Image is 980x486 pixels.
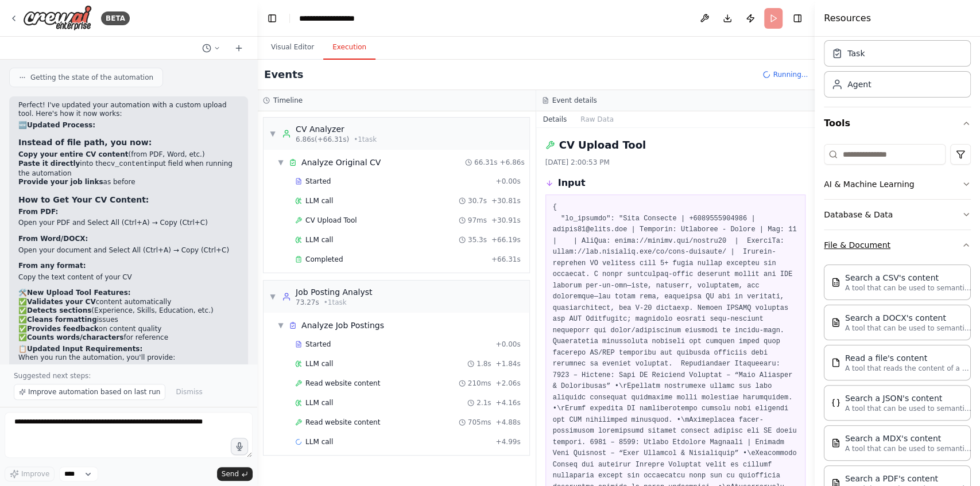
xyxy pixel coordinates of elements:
[845,444,971,453] p: A tool that can be used to semantic search a query from a MDX's content.
[552,96,597,105] h3: Event details
[831,318,840,327] img: DOCXSearchTool
[231,438,248,455] button: Click to speak your automation idea
[18,160,80,168] strong: Paste it directly
[354,135,377,144] span: • 1 task
[845,364,971,373] p: A tool that reads the content of a file. To use this tool, provide a 'file_path' parameter with t...
[101,11,130,25] div: BETA
[831,278,840,287] img: CSVSearchTool
[495,418,520,427] span: + 4.88s
[27,333,123,341] strong: Counts words/characters
[495,359,520,368] span: + 1.84s
[262,36,323,60] button: Visual Editor
[477,359,491,368] span: 1.8s
[296,286,372,298] div: Job Posting Analyst
[305,418,380,427] span: Read website content
[499,158,524,167] span: + 6.86s
[845,283,971,293] p: A tool that can be used to semantic search a query from a CSV's content.
[495,437,520,446] span: + 4.99s
[305,398,333,407] span: LLM call
[477,398,491,407] span: 2.1s
[170,384,208,400] button: Dismiss
[845,433,971,444] div: Search a MDX's content
[789,10,805,26] button: Hide right sidebar
[558,176,586,190] h3: Input
[491,255,521,264] span: + 66.31s
[845,312,971,324] div: Search a DOCX's content
[197,41,225,55] button: Switch to previous chat
[269,292,276,301] span: ▼
[14,384,165,400] button: Improve automation based on last run
[559,137,646,153] h2: CV Upload Tool
[845,324,971,333] p: A tool that can be used to semantic search a query from a DOCX's content.
[18,178,103,186] strong: Provide your job links
[299,13,374,24] nav: breadcrumb
[491,196,521,205] span: + 30.81s
[277,321,284,330] span: ▼
[495,398,520,407] span: + 4.16s
[847,79,871,90] div: Agent
[845,404,971,413] p: A tool that can be used to semantic search a query from a JSON's content.
[296,135,349,144] span: 6.86s (+66.31s)
[27,298,96,306] strong: Validates your CV
[305,379,380,388] span: Read website content
[536,111,574,127] button: Details
[269,129,276,138] span: ▼
[18,235,88,243] strong: From Word/DOCX:
[305,340,331,349] span: Started
[305,255,343,264] span: Completed
[845,473,971,484] div: Search a PDF's content
[5,466,55,481] button: Improve
[18,150,128,158] strong: Copy your entire CV content
[824,230,971,260] button: File & Document
[831,398,840,407] img: JSONSearchTool
[23,5,92,31] img: Logo
[305,216,357,225] span: CV Upload Tool
[305,359,333,368] span: LLM call
[18,121,239,130] h2: 🆕
[222,469,239,479] span: Send
[824,11,871,25] h4: Resources
[277,158,284,167] span: ▼
[264,10,280,26] button: Hide left sidebar
[323,36,375,60] button: Execution
[18,246,239,255] li: Open your document and Select All (Ctrl+A) → Copy (Ctrl+C)
[301,157,381,168] div: Analyze Original CV
[21,469,49,479] span: Improve
[18,138,152,147] strong: Instead of file path, you now:
[18,160,239,178] li: into the input field when running the automation
[845,392,971,404] div: Search a JSON's content
[831,438,840,448] img: MDXSearchTool
[27,316,97,324] strong: Cleans formatting
[491,235,521,244] span: + 66.19s
[18,208,58,216] strong: From PDF:
[296,298,319,307] span: 73.27s
[18,150,239,160] li: (from PDF, Word, etc.)
[176,387,202,396] span: Dismiss
[14,371,243,380] p: Suggested next steps:
[107,160,148,168] code: cv_content
[773,70,808,79] span: Running...
[574,111,621,127] button: Raw Data
[264,67,303,83] h2: Events
[217,467,253,481] button: Send
[495,177,520,186] span: + 0.00s
[474,158,498,167] span: 66.31s
[824,107,971,139] button: Tools
[18,178,239,187] li: as before
[845,352,971,364] div: Read a file's content
[18,289,239,298] h2: 🛠️
[27,306,91,314] strong: Detects sections
[305,437,333,446] span: LLM call
[831,358,840,367] img: FileReadTool
[468,418,491,427] span: 705ms
[491,216,521,225] span: + 30.91s
[27,325,99,333] strong: Provides feedback
[824,200,971,230] button: Database & Data
[18,262,86,270] strong: From any format:
[545,158,806,167] div: [DATE] 2:00:53 PM
[18,345,239,354] h2: 📋
[845,272,971,283] div: Search a CSV's content
[30,73,153,82] span: Getting the state of the automation
[495,379,520,388] span: + 2.06s
[824,36,971,107] div: Crew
